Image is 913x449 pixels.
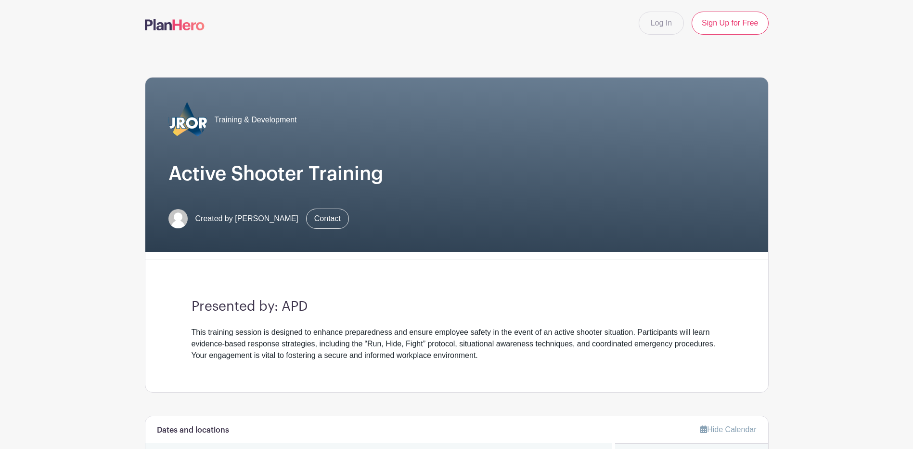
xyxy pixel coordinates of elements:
[306,209,349,229] a: Contact
[168,162,745,185] h1: Active Shooter Training
[168,101,207,139] img: 2023_COA_Horiz_Logo_PMS_BlueStroke%204.png
[168,209,188,228] img: default-ce2991bfa6775e67f084385cd625a349d9dcbb7a52a09fb2fda1e96e2d18dcdb.png
[700,425,756,434] a: Hide Calendar
[192,327,722,361] div: This training session is designed to enhance preparedness and ensure employee safety in the event...
[215,114,297,126] span: Training & Development
[192,299,722,315] h3: Presented by: APD
[195,213,298,224] span: Created by [PERSON_NAME]
[157,426,229,435] h6: Dates and locations
[692,12,768,35] a: Sign Up for Free
[145,19,205,30] img: logo-507f7623f17ff9eddc593b1ce0a138ce2505c220e1c5a4e2b4648c50719b7d32.svg
[639,12,684,35] a: Log In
